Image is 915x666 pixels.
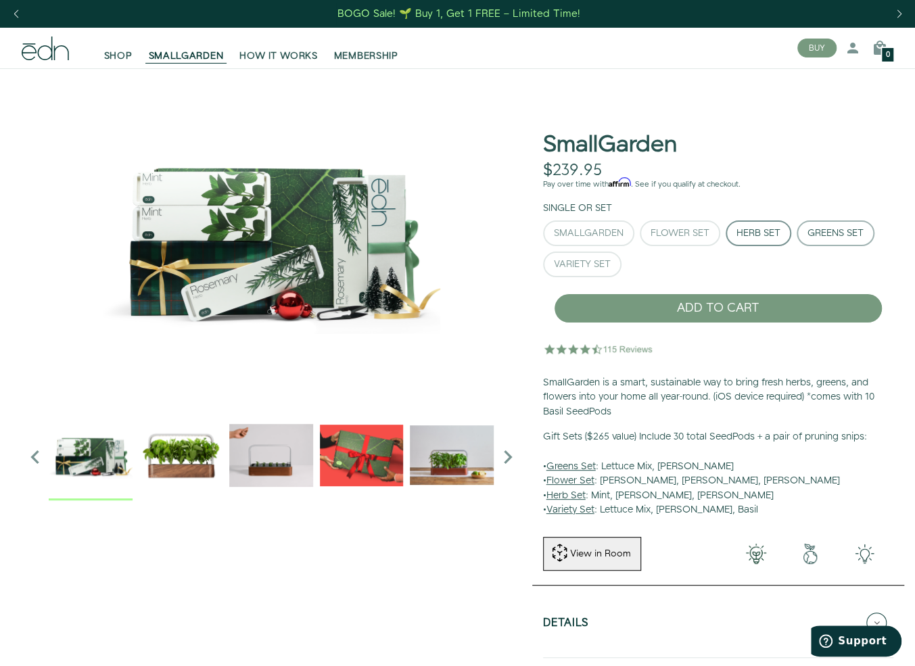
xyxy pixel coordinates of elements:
[96,33,141,63] a: SHOP
[410,413,494,497] img: edn-smallgarden-mixed-herbs-table-product-2000px_1024x.jpg
[811,625,901,659] iframe: Opens a widget where you can find more information
[736,229,780,238] div: Herb Set
[141,33,232,63] a: SMALLGARDEN
[320,413,404,497] img: EMAILS_-_Holiday_21_PT1_28_9986b34a-7908-4121-b1c1-9595d1e43abe_1024x.png
[149,49,224,63] span: SMALLGARDEN
[229,413,313,497] img: edn-trim-basil.2021-09-07_14_55_24_1024x.gif
[886,51,890,59] span: 0
[320,413,404,500] div: 3 / 6
[49,413,133,497] img: edn-holiday-value-herbs-1-square_1000x.png
[410,413,494,500] div: 4 / 6
[569,547,632,561] div: View in Room
[543,161,602,181] div: $239.95
[494,444,521,471] i: Next slide
[837,544,891,564] img: edn-smallgarden-tech.png
[546,489,586,502] u: Herb Set
[543,220,634,246] button: SmallGarden
[546,474,594,487] u: Flower Set
[640,220,720,246] button: Flower Set
[231,33,325,63] a: HOW IT WORKS
[22,68,521,406] img: edn-holiday-value-herbs-1-square_1000x.png
[797,39,837,57] button: BUY
[336,3,582,24] a: BOGO Sale! 🌱 Buy 1, Get 1 FREE – Limited Time!
[543,430,867,444] b: Gift Sets ($265 value) Include 30 total SeedPods + a pair of pruning snips:
[337,7,580,21] div: BOGO Sale! 🌱 Buy 1, Get 1 FREE – Limited Time!
[543,599,893,646] button: Details
[139,413,223,500] div: 1 / 6
[543,133,677,158] h1: SmallGarden
[543,430,893,518] p: • : Lettuce Mix, [PERSON_NAME] • : [PERSON_NAME], [PERSON_NAME], [PERSON_NAME] • : Mint, [PERSON_...
[554,293,883,323] button: ADD TO CART
[543,376,893,420] p: SmallGarden is a smart, sustainable way to bring fresh herbs, greens, and flowers into your home ...
[609,178,631,187] span: Affirm
[543,617,589,633] h5: Details
[797,220,874,246] button: Greens Set
[326,33,406,63] a: MEMBERSHIP
[651,229,709,238] div: Flower Set
[807,229,864,238] div: Greens Set
[334,49,398,63] span: MEMBERSHIP
[139,413,223,497] img: Official-EDN-SMALLGARDEN-HERB-HERO-SLV-2000px_1024x.png
[554,260,611,269] div: Variety Set
[543,201,612,215] label: Single or Set
[543,179,893,191] p: Pay over time with . See if you qualify at checkout.
[239,49,317,63] span: HOW IT WORKS
[543,252,621,277] button: Variety Set
[543,537,641,571] button: View in Room
[726,220,791,246] button: Herb Set
[104,49,133,63] span: SHOP
[729,544,783,564] img: 001-light-bulb.png
[22,444,49,471] i: Previous slide
[546,460,596,473] u: Greens Set
[546,503,594,517] u: Variety Set
[229,413,313,500] div: 2 / 6
[783,544,837,564] img: green-earth.png
[543,335,655,362] img: 4.5 star rating
[554,229,624,238] div: SmallGarden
